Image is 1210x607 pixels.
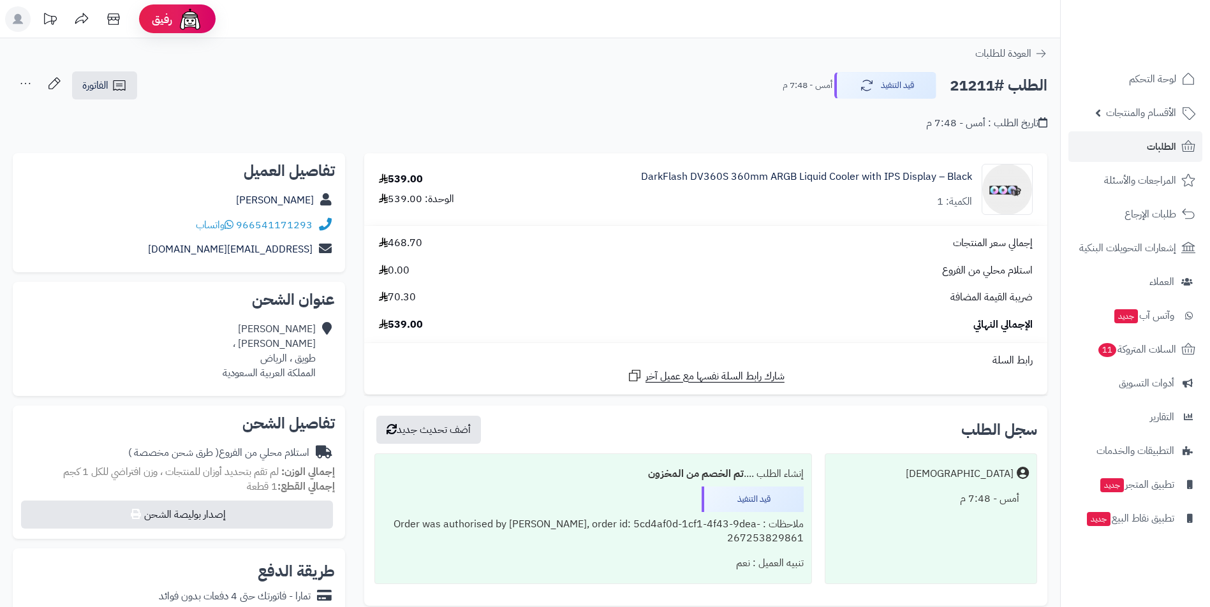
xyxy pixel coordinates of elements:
[950,290,1033,305] span: ضريبة القيمة المضافة
[1113,307,1174,325] span: وآتس آب
[223,322,316,380] div: [PERSON_NAME] [PERSON_NAME] ، طويق ، الرياض المملكة العربية السعودية
[1079,239,1176,257] span: إشعارات التحويلات البنكية
[247,479,335,494] small: 1 قطعة
[1068,300,1202,331] a: وآتس آبجديد
[1104,172,1176,189] span: المراجعات والأسئلة
[128,446,309,460] div: استلام محلي من الفروع
[1123,34,1198,61] img: logo-2.png
[1086,509,1174,527] span: تطبيق نقاط البيع
[937,194,972,209] div: الكمية: 1
[906,467,1014,481] div: [DEMOGRAPHIC_DATA]
[1106,104,1176,122] span: الأقسام والمنتجات
[953,236,1033,251] span: إجمالي سعر المنتجات
[1068,199,1202,230] a: طلبات الإرجاع
[236,217,313,233] a: 966541171293
[1068,334,1202,365] a: السلات المتروكة11
[82,78,108,93] span: الفاتورة
[627,368,785,384] a: شارك رابط السلة نفسها مع عميل آخر
[177,6,203,32] img: ai-face.png
[1150,408,1174,426] span: التقارير
[281,464,335,479] strong: إجمالي الوزن:
[379,290,416,305] span: 70.30
[148,242,313,257] a: [EMAIL_ADDRESS][DOMAIN_NAME]
[1068,368,1202,399] a: أدوات التسويق
[23,416,335,431] h2: تفاصيل الشحن
[1068,131,1202,162] a: الطلبات
[1068,469,1202,500] a: تطبيق المتجرجديد
[975,46,1031,61] span: العودة للطلبات
[1149,273,1174,291] span: العملاء
[34,6,66,35] a: تحديثات المنصة
[383,551,804,576] div: تنبيه العميل : نعم
[1068,402,1202,432] a: التقارير
[23,292,335,307] h2: عنوان الشحن
[1068,435,1202,466] a: التطبيقات والخدمات
[1097,340,1176,358] span: السلات المتروكة
[376,416,481,444] button: أضف تحديث جديد
[1129,70,1176,88] span: لوحة التحكم
[379,236,422,251] span: 468.70
[702,486,804,512] div: قيد التنفيذ
[128,445,219,460] span: ( طرق شحن مخصصة )
[641,170,972,184] a: DarkFlash DV360S 360mm ARGB Liquid Cooler with IPS Display – Black
[646,369,785,384] span: شارك رابط السلة نفسها مع عميل آخر
[1068,503,1202,534] a: تطبيق نقاط البيعجديد
[21,501,333,529] button: إصدار بوليصة الشحن
[982,164,1032,215] img: 1749928676-202408270021892-90x90.png
[379,192,454,207] div: الوحدة: 539.00
[942,263,1033,278] span: استلام محلي من الفروع
[1068,233,1202,263] a: إشعارات التحويلات البنكية
[1119,374,1174,392] span: أدوات التسويق
[648,466,744,481] b: تم الخصم من المخزون
[72,71,137,99] a: الفاتورة
[383,512,804,552] div: ملاحظات : Order was authorised by [PERSON_NAME], order id: 5cd4af0d-1cf1-4f43-9dea-267253829861
[926,116,1047,131] div: تاريخ الطلب : أمس - 7:48 م
[383,462,804,486] div: إنشاء الطلب ....
[961,422,1037,437] h3: سجل الطلب
[379,263,409,278] span: 0.00
[950,73,1047,99] h2: الطلب #21211
[1098,343,1116,357] span: 11
[1114,309,1138,323] span: جديد
[973,318,1033,332] span: الإجمالي النهائي
[975,46,1047,61] a: العودة للطلبات
[783,79,832,92] small: أمس - 7:48 م
[379,172,423,187] div: 539.00
[277,479,335,494] strong: إجمالي القطع:
[369,353,1042,368] div: رابط السلة
[63,464,279,479] span: لم تقم بتحديد أوزان للمنتجات ، وزن افتراضي للكل 1 كجم
[1087,512,1110,526] span: جديد
[1068,165,1202,196] a: المراجعات والأسئلة
[152,11,172,27] span: رفيق
[1125,205,1176,223] span: طلبات الإرجاع
[1099,476,1174,494] span: تطبيق المتجر
[1100,478,1124,492] span: جديد
[379,318,423,332] span: 539.00
[258,564,335,579] h2: طريقة الدفع
[196,217,233,233] a: واتساب
[23,163,335,179] h2: تفاصيل العميل
[1068,267,1202,297] a: العملاء
[834,72,936,99] button: قيد التنفيذ
[833,486,1029,511] div: أمس - 7:48 م
[236,193,314,208] a: [PERSON_NAME]
[1068,64,1202,94] a: لوحة التحكم
[159,589,311,604] div: تمارا - فاتورتك حتى 4 دفعات بدون فوائد
[1147,138,1176,156] span: الطلبات
[1096,442,1174,460] span: التطبيقات والخدمات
